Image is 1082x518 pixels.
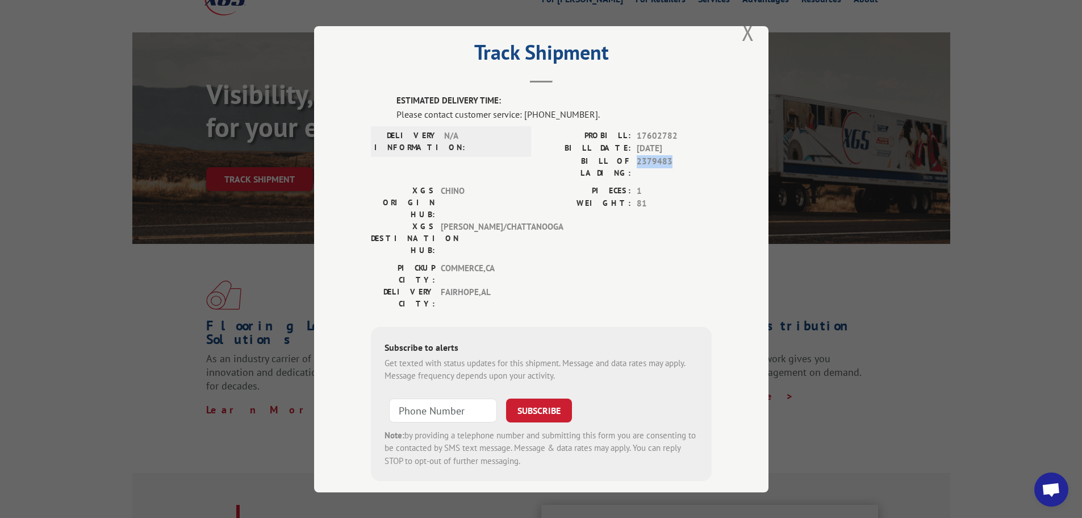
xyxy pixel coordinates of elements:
[541,129,631,142] label: PROBILL:
[385,429,698,467] div: by providing a telephone number and submitting this form you are consenting to be contacted by SM...
[541,142,631,155] label: BILL DATE:
[1034,473,1068,507] div: Open chat
[374,129,438,153] label: DELIVERY INFORMATION:
[637,184,712,197] span: 1
[385,357,698,382] div: Get texted with status updates for this shipment. Message and data rates may apply. Message frequ...
[371,220,435,256] label: XGS DESTINATION HUB:
[444,129,521,153] span: N/A
[441,285,517,309] span: FAIRHOPE , AL
[441,220,517,256] span: [PERSON_NAME]/CHATTANOOGA
[541,155,631,179] label: BILL OF LADING:
[637,197,712,210] span: 81
[742,17,754,47] button: Close modal
[541,184,631,197] label: PIECES:
[371,44,712,66] h2: Track Shipment
[441,184,517,220] span: CHINO
[396,94,712,107] label: ESTIMATED DELIVERY TIME:
[637,142,712,155] span: [DATE]
[389,398,497,422] input: Phone Number
[506,398,572,422] button: SUBSCRIBE
[371,285,435,309] label: DELIVERY CITY:
[396,107,712,121] div: Please contact customer service: [PHONE_NUMBER].
[385,429,404,440] strong: Note:
[385,340,698,357] div: Subscribe to alerts
[637,155,712,179] span: 2379483
[371,184,435,220] label: XGS ORIGIN HUB:
[441,262,517,285] span: COMMERCE , CA
[637,129,712,142] span: 17602782
[371,262,435,285] label: PICKUP CITY:
[541,197,631,210] label: WEIGHT:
